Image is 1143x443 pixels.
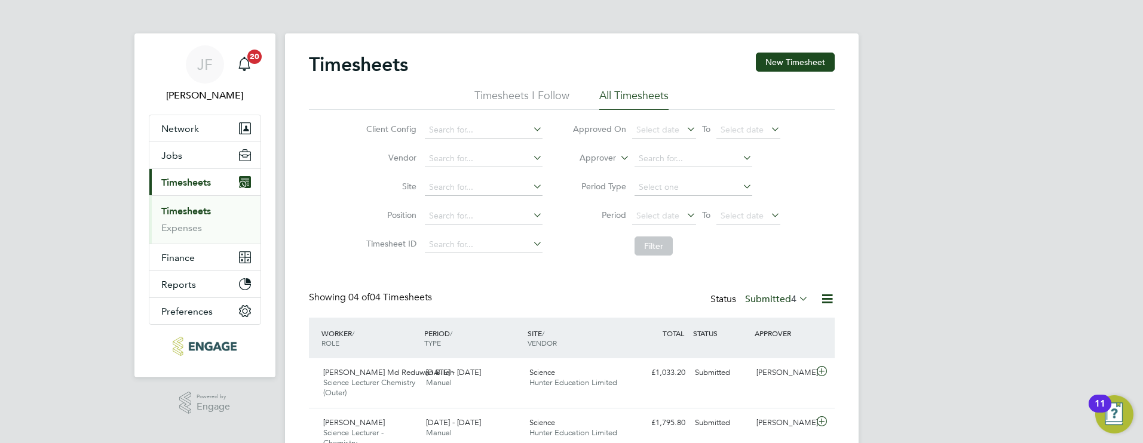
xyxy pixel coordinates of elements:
div: 11 [1095,404,1105,419]
span: Engage [197,402,230,412]
span: Select date [721,124,764,135]
span: 20 [247,50,262,64]
span: To [698,207,714,223]
span: Hunter Education Limited [529,427,617,438]
button: New Timesheet [756,53,835,72]
span: Select date [636,124,679,135]
span: Science Lecturer Chemistry (Outer) [323,377,415,398]
span: [DATE] - [DATE] [426,417,481,427]
span: / [450,328,452,338]
span: To [698,121,714,137]
nav: Main navigation [134,33,275,377]
span: Preferences [161,306,213,317]
span: JF [197,57,213,72]
button: Filter [635,236,673,256]
div: Timesheets [149,195,261,244]
a: Powered byEngage [179,392,230,414]
button: Reports [149,271,261,297]
label: Client Config [363,124,416,134]
label: Period Type [572,181,626,192]
span: 04 Timesheets [348,291,432,303]
div: £1,033.20 [628,363,690,383]
input: Search for... [635,150,752,167]
label: Timesheet ID [363,238,416,249]
span: Science [529,367,555,377]
a: Expenses [161,222,202,233]
input: Search for... [425,150,543,167]
span: TOTAL [663,328,684,338]
span: Network [161,123,199,134]
input: Search for... [425,179,543,196]
span: TYPE [424,338,441,347]
span: / [352,328,354,338]
span: Finance [161,252,195,263]
a: 20 [232,45,256,84]
div: Showing [309,291,434,304]
div: Submitted [690,413,752,433]
span: 4 [791,293,796,305]
button: Jobs [149,142,261,168]
span: Reports [161,279,196,290]
div: SITE [525,322,628,353]
span: Jobs [161,150,182,161]
span: VENDOR [528,338,557,347]
button: Preferences [149,298,261,324]
span: Select date [636,210,679,221]
span: [PERSON_NAME] Md Reduwan Billah [323,367,454,377]
button: Finance [149,244,261,270]
span: Manual [426,427,452,438]
span: / [542,328,544,338]
li: All Timesheets [599,88,669,110]
a: JF[PERSON_NAME] [149,45,261,103]
span: Hunter Education Limited [529,377,617,387]
span: Powered by [197,392,230,402]
div: APPROVER [752,322,814,344]
span: Manual [426,377,452,387]
button: Timesheets [149,169,261,195]
input: Select one [635,179,752,196]
span: 04 of [348,291,370,303]
label: Vendor [363,152,416,163]
input: Search for... [425,236,543,253]
span: James Farrington [149,88,261,103]
label: Submitted [745,293,808,305]
button: Open Resource Center, 11 new notifications [1095,395,1133,433]
div: PERIOD [421,322,525,353]
a: Go to home page [149,337,261,356]
span: Science [529,417,555,427]
span: Select date [721,210,764,221]
span: [DATE] - [DATE] [426,367,481,377]
span: [PERSON_NAME] [323,417,385,427]
label: Position [363,210,416,220]
div: Submitted [690,363,752,383]
span: Timesheets [161,177,211,188]
a: Timesheets [161,205,211,217]
label: Approver [562,152,616,164]
img: huntereducation-logo-retina.png [173,337,237,356]
label: Site [363,181,416,192]
div: WORKER [318,322,422,353]
label: Approved On [572,124,626,134]
input: Search for... [425,122,543,139]
span: ROLE [321,338,339,347]
div: Status [710,291,811,308]
li: Timesheets I Follow [474,88,569,110]
input: Search for... [425,208,543,224]
div: £1,795.80 [628,413,690,433]
label: Period [572,210,626,220]
h2: Timesheets [309,53,408,76]
button: Network [149,115,261,141]
div: STATUS [690,322,752,344]
div: [PERSON_NAME] [752,363,814,383]
div: [PERSON_NAME] [752,413,814,433]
